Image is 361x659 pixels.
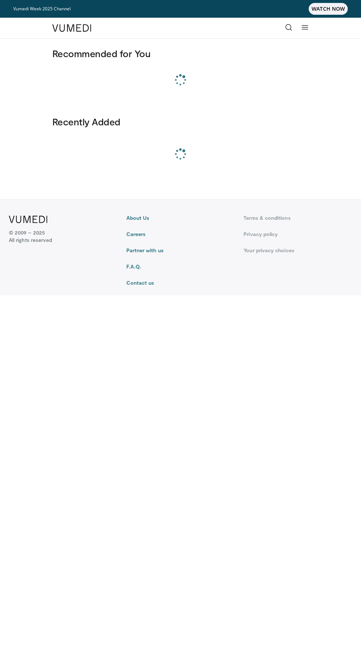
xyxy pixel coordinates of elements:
h3: Recommended for You [52,48,309,59]
a: Terms & conditions [243,214,352,222]
img: VuMedi Logo [9,216,48,223]
a: About Us [126,214,235,222]
a: Your privacy choices [243,247,352,254]
a: Privacy policy [243,230,352,238]
img: VuMedi Logo [52,24,91,32]
a: Careers [126,230,235,238]
a: Contact us [126,279,235,287]
p: © 2009 – 2025 [9,229,52,244]
a: F.A.Q. [126,263,235,270]
h3: Recently Added [52,116,309,128]
a: Partner with us [126,247,235,254]
span: All rights reserved [9,236,52,244]
span: WATCH NOW [309,3,348,15]
a: Vumedi Week 2025 ChannelWATCH NOW [13,3,348,15]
